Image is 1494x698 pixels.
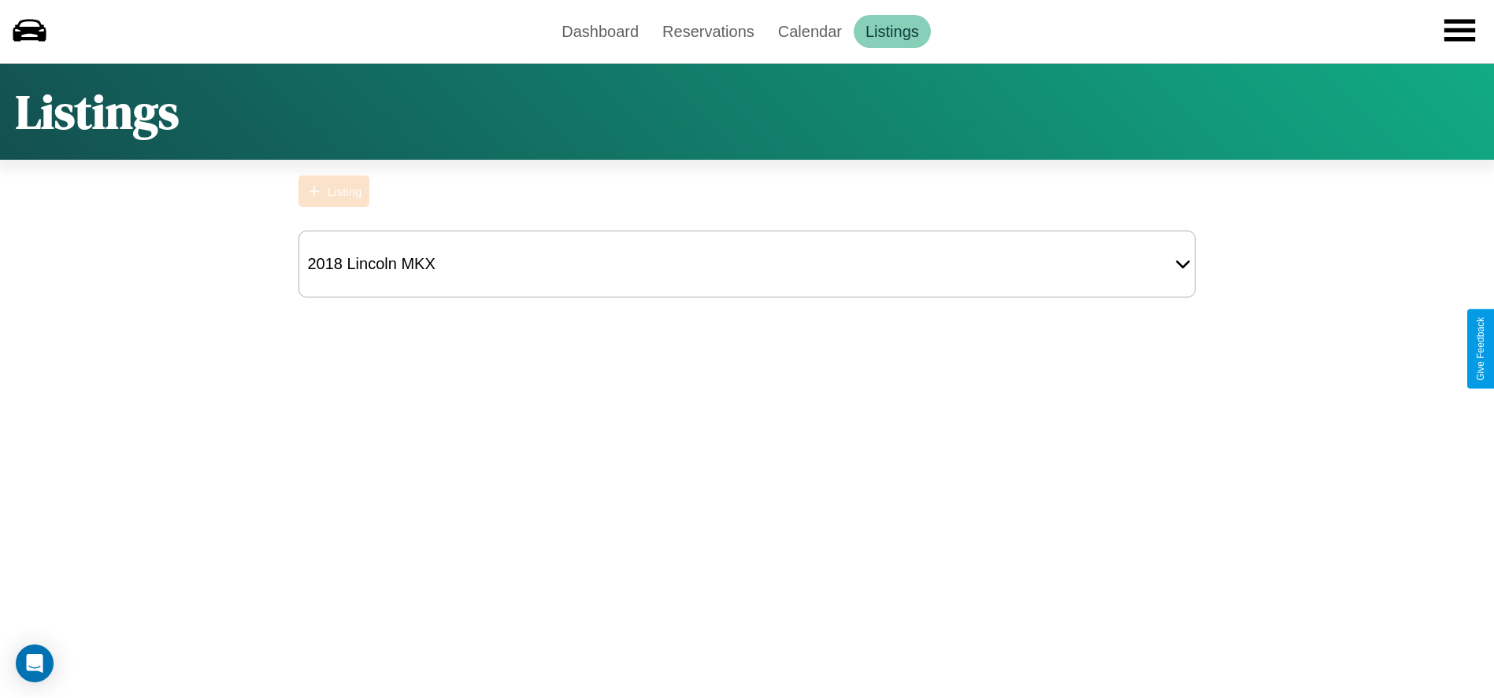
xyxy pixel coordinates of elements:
h1: Listings [16,79,179,144]
div: Listing [328,185,361,198]
div: Give Feedback [1475,317,1486,381]
a: Listings [854,15,931,48]
a: Calendar [766,15,854,48]
div: Open Intercom Messenger [16,644,54,682]
a: Reservations [651,15,766,48]
button: Listing [298,175,369,207]
div: 2018 Lincoln MKX [299,247,443,281]
a: Dashboard [550,15,651,48]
